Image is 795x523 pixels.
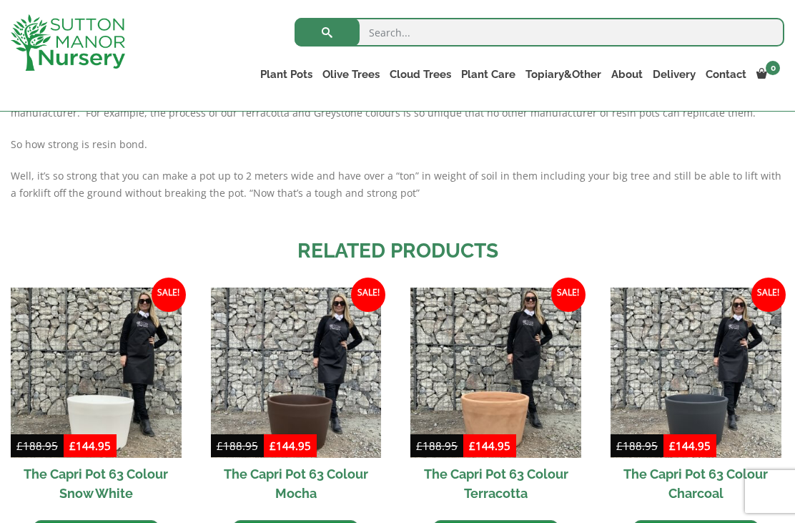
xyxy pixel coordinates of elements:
a: Sale! The Capri Pot 63 Colour Terracotta [410,288,581,510]
a: Plant Pots [255,64,317,84]
span: £ [416,439,423,453]
span: £ [69,439,76,453]
a: Sale! The Capri Pot 63 Colour Mocha [211,288,382,510]
img: The Capri Pot 63 Colour Terracotta [410,288,581,459]
a: Olive Trees [317,64,385,84]
img: The Capri Pot 63 Colour Mocha [211,288,382,459]
span: Sale! [551,278,586,312]
a: Plant Care [456,64,520,84]
h2: The Capri Pot 63 Colour Snow White [11,458,182,509]
h2: Related products [11,236,784,266]
bdi: 144.95 [69,439,111,453]
input: Search... [295,18,784,47]
p: So how strong is resin bond. [11,136,784,153]
span: 0 [766,61,780,75]
p: Well, it’s so strong that you can make a pot up to 2 meters wide and have over a “ton” in weight ... [11,167,784,202]
a: About [606,64,648,84]
img: logo [11,14,125,71]
h2: The Capri Pot 63 Colour Mocha [211,458,382,509]
bdi: 144.95 [469,439,510,453]
bdi: 188.95 [616,439,658,453]
img: The Capri Pot 63 Colour Snow White [11,288,182,459]
h2: The Capri Pot 63 Colour Terracotta [410,458,581,509]
img: The Capri Pot 63 Colour Charcoal [611,288,781,459]
bdi: 188.95 [217,439,258,453]
span: Sale! [351,278,385,312]
bdi: 188.95 [16,439,58,453]
span: £ [270,439,276,453]
h2: The Capri Pot 63 Colour Charcoal [611,458,781,509]
span: £ [616,439,623,453]
a: Topiary&Other [520,64,606,84]
a: Cloud Trees [385,64,456,84]
span: £ [16,439,23,453]
a: Sale! The Capri Pot 63 Colour Snow White [11,288,182,510]
bdi: 144.95 [270,439,311,453]
span: £ [669,439,676,453]
a: 0 [751,64,784,84]
span: £ [469,439,475,453]
bdi: 144.95 [669,439,711,453]
span: Sale! [152,278,186,312]
bdi: 188.95 [416,439,458,453]
span: £ [217,439,223,453]
a: Delivery [648,64,701,84]
a: Sale! The Capri Pot 63 Colour Charcoal [611,288,781,510]
a: Contact [701,64,751,84]
span: Sale! [751,278,786,312]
